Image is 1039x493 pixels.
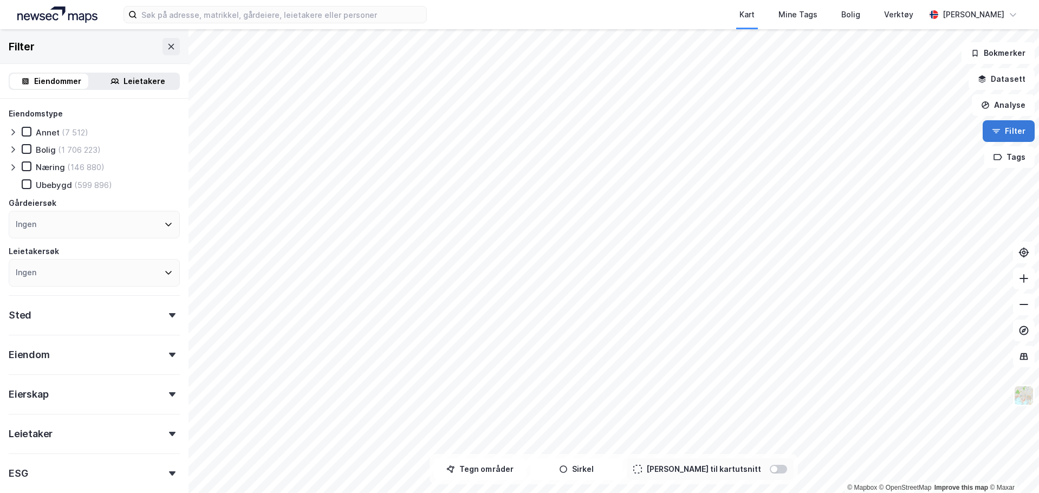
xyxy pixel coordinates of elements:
button: Sirkel [530,458,622,480]
div: Bolig [841,8,860,21]
input: Søk på adresse, matrikkel, gårdeiere, leietakere eller personer [137,7,426,23]
button: Bokmerker [962,42,1035,64]
a: Improve this map [934,484,988,491]
div: Bolig [36,145,56,155]
div: Ingen [16,218,36,231]
img: logo.a4113a55bc3d86da70a041830d287a7e.svg [17,7,98,23]
button: Analyse [972,94,1035,116]
div: Filter [9,38,35,55]
div: Leietakersøk [9,245,59,258]
div: Eiendommer [34,75,81,88]
button: Datasett [969,68,1035,90]
div: Sted [9,309,31,322]
div: [PERSON_NAME] til kartutsnitt [646,463,761,476]
div: Ubebygd [36,180,72,190]
div: (599 896) [74,180,112,190]
div: [PERSON_NAME] [943,8,1004,21]
a: Mapbox [847,484,877,491]
button: Filter [983,120,1035,142]
img: Z [1014,385,1034,406]
div: (146 880) [67,162,105,172]
button: Tegn områder [434,458,526,480]
button: Tags [984,146,1035,168]
div: ESG [9,467,28,480]
div: Leietaker [9,427,53,440]
div: Mine Tags [778,8,817,21]
div: Kart [739,8,755,21]
div: Kontrollprogram for chat [985,441,1039,493]
div: Verktøy [884,8,913,21]
div: Gårdeiersøk [9,197,56,210]
a: OpenStreetMap [879,484,932,491]
div: Leietakere [124,75,165,88]
div: Eierskap [9,388,48,401]
div: (1 706 223) [58,145,101,155]
div: Eiendomstype [9,107,63,120]
div: Næring [36,162,65,172]
div: Ingen [16,266,36,279]
div: Annet [36,127,60,138]
iframe: Chat Widget [985,441,1039,493]
div: Eiendom [9,348,50,361]
div: (7 512) [62,127,88,138]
